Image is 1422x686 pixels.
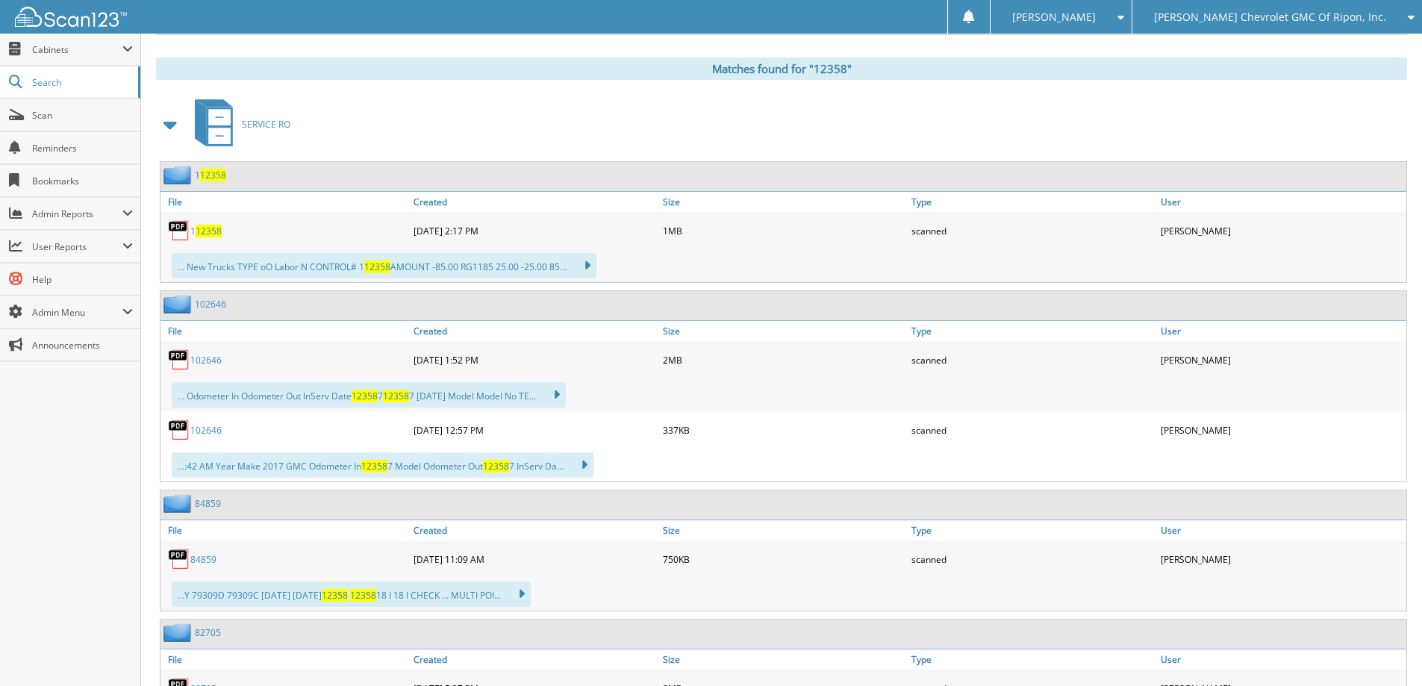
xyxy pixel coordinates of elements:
[195,497,221,510] a: 84859
[172,581,531,607] div: ...Y 79309D 79309C [DATE] [DATE] 18 I 18 I CHECK ... MULTI POI...
[190,354,222,367] a: 102646
[196,225,222,237] span: 12358
[908,345,1157,375] div: scanned
[163,295,195,314] img: folder2.png
[32,273,133,286] span: Help
[168,219,190,242] img: PDF.png
[32,306,122,319] span: Admin Menu
[163,166,195,184] img: folder2.png
[659,520,908,540] a: Size
[659,544,908,574] div: 750KB
[195,626,221,639] a: 82705
[160,192,410,212] a: File
[160,321,410,341] a: File
[322,589,348,602] span: 12358
[32,109,133,122] span: Scan
[908,544,1157,574] div: scanned
[1157,520,1406,540] a: User
[352,390,378,402] span: 12358
[190,424,222,437] a: 102646
[168,419,190,441] img: PDF.png
[186,95,290,154] a: SERVICE RO
[163,494,195,513] img: folder2.png
[32,175,133,187] span: Bookmarks
[156,57,1407,80] div: Matches found for "12358"
[659,216,908,246] div: 1MB
[908,649,1157,670] a: Type
[32,76,131,89] span: Search
[168,548,190,570] img: PDF.png
[383,390,409,402] span: 12358
[361,460,387,473] span: 12358
[15,7,127,27] img: scan123-logo-white.svg
[32,142,133,155] span: Reminders
[1154,13,1386,22] span: [PERSON_NAME] Chevrolet GMC Of Ripon, Inc.
[172,253,596,278] div: ... New Trucks TYPE oO Labor N CONTROL# 1 AMOUNT -85.00 RG1185 25.00 -25.00 85...
[1157,649,1406,670] a: User
[160,520,410,540] a: File
[908,520,1157,540] a: Type
[190,553,216,566] a: 84859
[908,216,1157,246] div: scanned
[410,544,659,574] div: [DATE] 11:09 AM
[32,208,122,220] span: Admin Reports
[1157,321,1406,341] a: User
[364,261,390,273] span: 12358
[1157,345,1406,375] div: [PERSON_NAME]
[1012,13,1096,22] span: [PERSON_NAME]
[172,382,566,408] div: ... Odometer In Odometer Out InServ Date 7 7 [DATE] Model Model No TE...
[168,349,190,371] img: PDF.png
[659,321,908,341] a: Size
[190,225,222,237] a: 112358
[659,415,908,445] div: 337KB
[160,649,410,670] a: File
[659,345,908,375] div: 2MB
[410,345,659,375] div: [DATE] 1:52 PM
[350,589,376,602] span: 12358
[1157,544,1406,574] div: [PERSON_NAME]
[483,460,509,473] span: 12358
[410,520,659,540] a: Created
[172,452,593,478] div: ...:42 AM Year Make 2017 GMC Odometer In 7 Model Odometer Out 7 InServ Da...
[410,649,659,670] a: Created
[659,649,908,670] a: Size
[410,216,659,246] div: [DATE] 2:17 PM
[1157,216,1406,246] div: [PERSON_NAME]
[908,321,1157,341] a: Type
[410,192,659,212] a: Created
[908,192,1157,212] a: Type
[659,192,908,212] a: Size
[32,339,133,352] span: Announcements
[1157,415,1406,445] div: [PERSON_NAME]
[195,298,226,311] a: 102646
[32,240,122,253] span: User Reports
[908,415,1157,445] div: scanned
[32,43,122,56] span: Cabinets
[163,623,195,642] img: folder2.png
[1347,614,1422,686] iframe: Chat Widget
[1157,192,1406,212] a: User
[410,415,659,445] div: [DATE] 12:57 PM
[242,118,290,131] span: SERVICE RO
[195,169,226,181] a: 112358
[410,321,659,341] a: Created
[200,169,226,181] span: 12358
